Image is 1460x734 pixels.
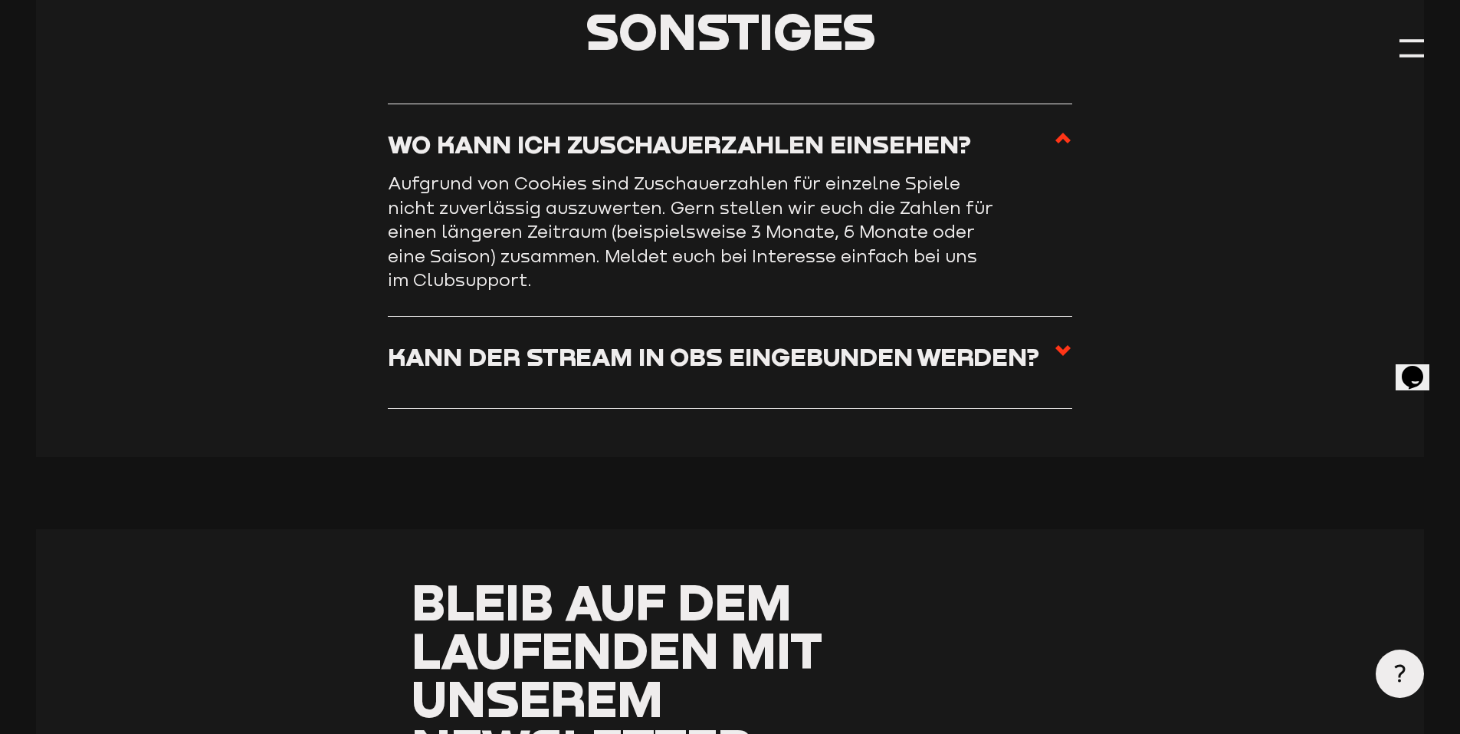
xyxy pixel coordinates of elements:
p: Aufgrund von Cookies sind Zuschauerzahlen für einzelne Spiele nicht zuverlässig auszuwerten. Gern... [388,171,1001,292]
h3: Wo kann ich Zuschauerzahlen einsehen? [388,129,971,159]
span: Sonstiges [586,1,875,61]
span: Bleib auf dem Laufenden mit unserem [412,571,822,728]
iframe: chat widget [1396,344,1445,390]
h3: Kann der Stream in OBS eingebunden werden? [388,341,1039,371]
